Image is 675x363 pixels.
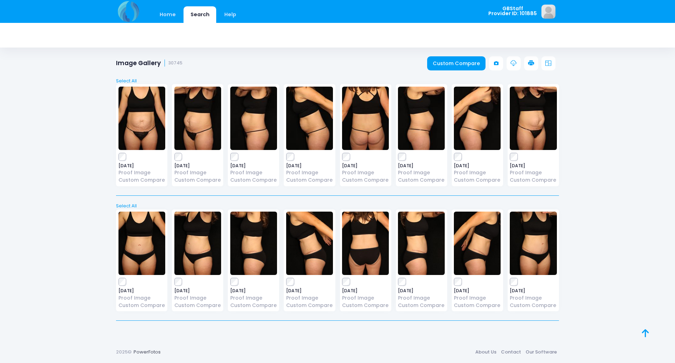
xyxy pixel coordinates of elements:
a: Proof Image [118,169,165,176]
a: Proof Image [286,294,333,302]
a: Custom Compare [398,302,445,309]
img: image [174,87,221,150]
img: image [230,87,277,150]
a: Select All [114,202,561,209]
span: [DATE] [342,289,389,293]
img: image [342,212,389,275]
span: [DATE] [342,164,389,168]
a: Proof Image [230,294,277,302]
span: [DATE] [286,289,333,293]
img: image [541,5,555,19]
a: Proof Image [454,294,501,302]
a: Proof Image [118,294,165,302]
img: image [286,212,333,275]
a: Custom Compare [118,302,165,309]
a: Custom Compare [342,302,389,309]
a: Proof Image [342,294,389,302]
span: [DATE] [118,289,165,293]
a: Custom Compare [454,176,501,184]
a: Proof Image [342,169,389,176]
a: Home [153,6,182,23]
small: 30745 [168,61,182,66]
a: Proof Image [398,169,445,176]
a: Proof Image [454,169,501,176]
span: [DATE] [118,164,165,168]
a: Custom Compare [510,302,557,309]
span: 2025© [116,349,131,355]
a: Custom Compare [286,176,333,184]
a: Proof Image [286,169,333,176]
span: [DATE] [454,164,501,168]
a: Proof Image [174,169,221,176]
span: [DATE] [174,289,221,293]
a: Custom Compare [286,302,333,309]
img: image [398,212,445,275]
img: image [454,212,501,275]
a: Custom Compare [398,176,445,184]
a: Our Software [523,346,559,358]
a: Custom Compare [174,302,221,309]
a: Custom Compare [342,176,389,184]
img: image [118,87,165,150]
a: Proof Image [230,169,277,176]
img: image [286,87,333,150]
img: image [454,87,501,150]
span: [DATE] [230,164,277,168]
a: Custom Compare [174,176,221,184]
img: image [510,87,557,150]
img: image [118,212,165,275]
a: Proof Image [510,294,557,302]
span: GBStaff Provider ID: 101885 [488,6,537,16]
span: [DATE] [510,289,557,293]
a: Search [184,6,216,23]
h1: Image Gallery [116,60,182,67]
img: image [230,212,277,275]
a: Proof Image [398,294,445,302]
span: [DATE] [230,289,277,293]
span: [DATE] [510,164,557,168]
a: Custom Compare [427,56,486,70]
a: Contact [499,346,523,358]
a: Select All [114,77,561,85]
a: Custom Compare [454,302,501,309]
a: About Us [473,346,499,358]
a: Proof Image [174,294,221,302]
a: Proof Image [510,169,557,176]
span: [DATE] [286,164,333,168]
a: Custom Compare [510,176,557,184]
span: [DATE] [454,289,501,293]
img: image [510,212,557,275]
a: Custom Compare [118,176,165,184]
img: image [398,87,445,150]
a: Help [218,6,243,23]
span: [DATE] [398,164,445,168]
img: image [174,212,221,275]
a: Custom Compare [230,176,277,184]
span: [DATE] [174,164,221,168]
img: image [342,87,389,150]
span: [DATE] [398,289,445,293]
a: Custom Compare [230,302,277,309]
a: PowerFotos [134,349,161,355]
